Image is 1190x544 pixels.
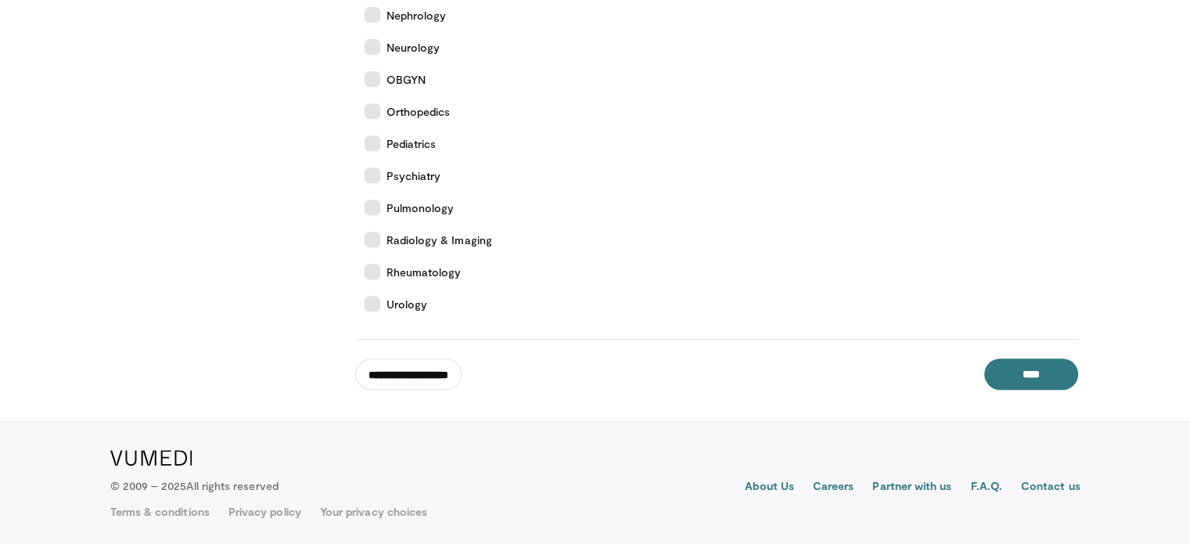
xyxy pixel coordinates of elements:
[386,7,447,23] span: Nephrology
[386,264,462,280] span: Rheumatology
[1021,478,1080,497] a: Contact us
[110,450,192,466] img: VuMedi Logo
[110,504,210,520] a: Terms & conditions
[970,478,1001,497] a: F.A.Q.
[386,200,455,216] span: Pulmonology
[320,504,427,520] a: Your privacy choices
[386,135,437,152] span: Pediatrics
[228,504,301,520] a: Privacy policy
[186,479,278,492] span: All rights reserved
[386,71,426,88] span: OBGYN
[386,39,440,56] span: Neurology
[110,478,279,494] p: © 2009 – 2025
[745,478,794,497] a: About Us
[386,103,451,120] span: Orthopedics
[386,168,441,184] span: Psychiatry
[872,478,951,497] a: Partner with us
[386,296,428,312] span: Urology
[813,478,854,497] a: Careers
[386,232,492,248] span: Radiology & Imaging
